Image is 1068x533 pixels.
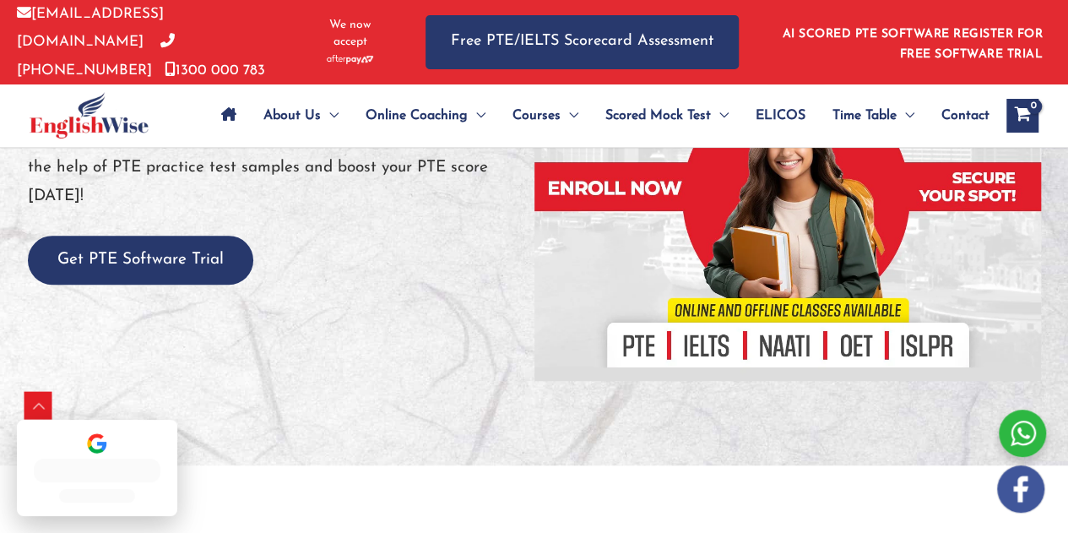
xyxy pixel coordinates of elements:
[592,86,742,145] a: Scored Mock TestMenu Toggle
[327,55,373,64] img: Afterpay-Logo
[366,86,468,145] span: Online Coaching
[28,252,253,268] a: Get PTE Software Trial
[928,86,989,145] a: Contact
[742,86,819,145] a: ELICOS
[997,465,1044,513] img: white-facebook.png
[17,7,164,49] a: [EMAIL_ADDRESS][DOMAIN_NAME]
[756,86,805,145] span: ELICOS
[28,236,253,286] button: Get PTE Software Trial
[897,86,914,145] span: Menu Toggle
[317,17,383,51] span: We now accept
[561,86,578,145] span: Menu Toggle
[352,86,499,145] a: Online CoachingMenu Toggle
[499,86,592,145] a: CoursesMenu Toggle
[605,86,711,145] span: Scored Mock Test
[263,86,321,145] span: About Us
[1006,99,1038,133] a: View Shopping Cart, empty
[28,98,534,210] p: Looking for high-quality PTE practice test online? Access free PTE mock tests and practice materi...
[468,86,485,145] span: Menu Toggle
[512,86,561,145] span: Courses
[30,92,149,139] img: cropped-ew-logo
[773,14,1051,69] aside: Header Widget 1
[711,86,729,145] span: Menu Toggle
[819,86,928,145] a: Time TableMenu Toggle
[165,63,265,78] a: 1300 000 783
[17,35,175,77] a: [PHONE_NUMBER]
[250,86,352,145] a: About UsMenu Toggle
[208,86,989,145] nav: Site Navigation: Main Menu
[783,28,1044,61] a: AI SCORED PTE SOFTWARE REGISTER FOR FREE SOFTWARE TRIAL
[321,86,339,145] span: Menu Toggle
[426,15,739,68] a: Free PTE/IELTS Scorecard Assessment
[941,86,989,145] span: Contact
[832,86,897,145] span: Time Table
